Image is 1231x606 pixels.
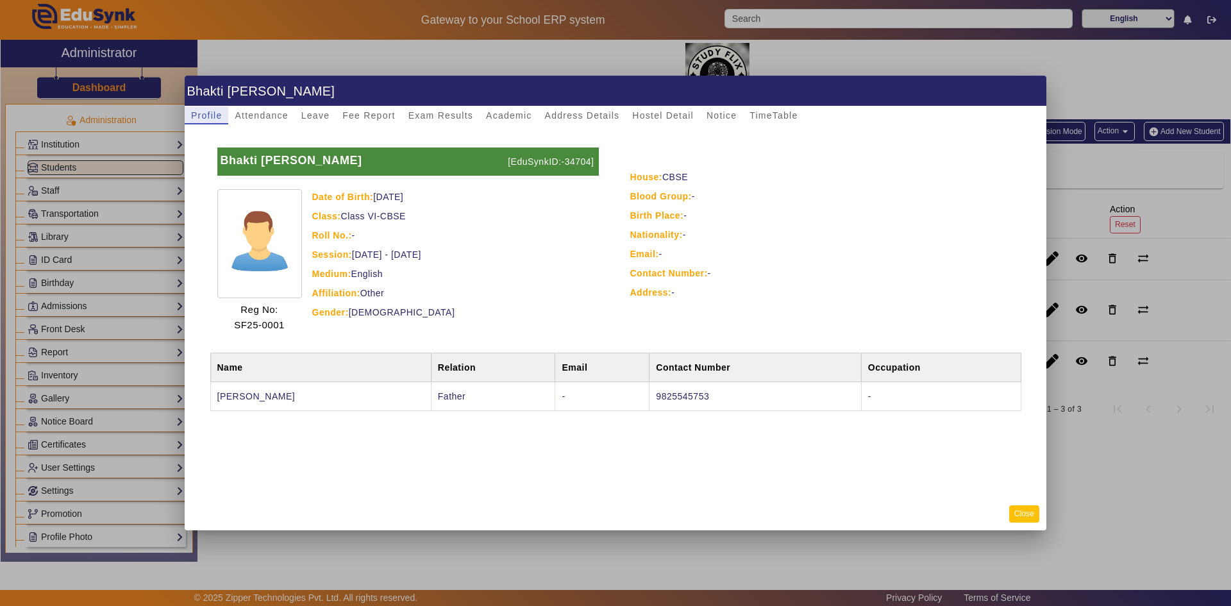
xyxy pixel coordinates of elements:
[312,288,360,298] strong: Affiliation:
[630,169,1017,185] div: CBSE
[630,246,1017,262] div: -
[649,353,861,382] th: Contact Number
[630,230,683,240] strong: Nationality:
[342,111,396,120] span: Fee Report
[431,353,555,382] th: Relation
[235,111,288,120] span: Attendance
[545,111,620,120] span: Address Details
[312,249,352,260] strong: Session:
[505,147,598,176] p: [EduSynkID:-34704]
[312,211,341,221] strong: Class:
[312,269,351,279] strong: Medium:
[312,208,599,224] div: Class VI-CBSE
[707,111,737,120] span: Notice
[312,285,599,301] div: Other
[630,208,1017,223] div: -
[185,76,1046,106] h1: Bhakti [PERSON_NAME]
[486,111,532,120] span: Academic
[312,266,599,282] div: English
[221,154,362,167] b: Bhakti [PERSON_NAME]
[312,247,599,262] div: [DATE] - [DATE]
[630,191,692,201] strong: Blood Group:
[630,172,662,182] strong: House:
[234,317,285,333] p: SF25-0001
[630,227,1017,242] div: -
[431,382,555,411] td: Father
[630,189,1017,204] div: -
[210,382,431,411] td: [PERSON_NAME]
[217,189,302,298] img: profile.png
[630,249,659,259] strong: Email:
[630,268,708,278] strong: Contact Number:
[630,285,1017,300] div: -
[632,111,694,120] span: Hostel Detail
[191,111,222,120] span: Profile
[861,353,1021,382] th: Occupation
[210,353,431,382] th: Name
[408,111,473,120] span: Exam Results
[312,228,599,243] div: -
[301,111,330,120] span: Leave
[749,111,798,120] span: TimeTable
[555,353,649,382] th: Email
[312,305,599,320] div: [DEMOGRAPHIC_DATA]
[630,265,1017,281] div: -
[234,302,285,317] p: Reg No:
[555,382,649,411] td: -
[1009,505,1039,523] button: Close
[312,230,352,240] strong: Roll No.:
[630,287,672,298] strong: Address:
[312,192,374,202] strong: Date of Birth:
[861,382,1021,411] td: -
[312,189,599,205] div: [DATE]
[312,307,349,317] strong: Gender:
[649,382,861,411] td: 9825545753
[630,210,684,221] strong: Birth Place:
